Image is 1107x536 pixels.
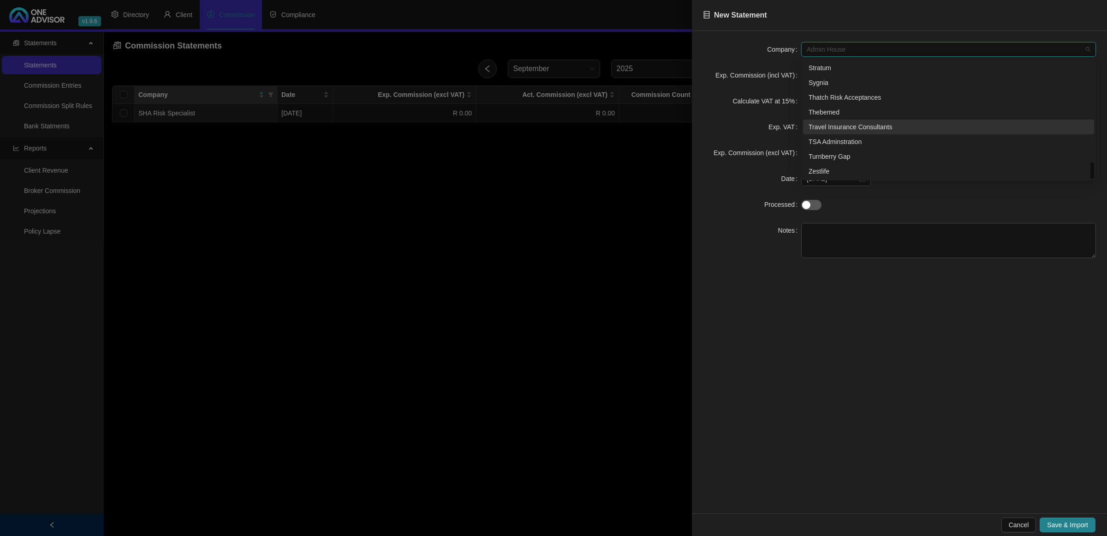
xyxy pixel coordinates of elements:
[809,78,1089,88] div: Sygnia
[1040,518,1095,532] button: Save & Import
[781,171,801,186] label: Date
[809,92,1089,102] div: Thatch Risk Acceptances
[732,94,801,108] label: Calculate VAT at 15%
[778,223,801,238] label: Notes
[809,107,1089,117] div: Thebemed
[803,105,1094,120] div: Thebemed
[768,120,801,134] label: Exp. VAT
[764,197,801,212] label: Processed
[715,68,801,83] label: Exp. Commission (incl VAT)
[767,42,801,57] label: Company
[703,11,710,18] span: database
[803,164,1094,179] div: Zestlife
[809,166,1089,176] div: Zestlife
[803,60,1094,75] div: Stratum
[714,11,767,19] span: New Statement
[803,134,1094,149] div: TSA Adminstration
[714,145,801,160] label: Exp. Commission (excl VAT)
[809,63,1089,73] div: Stratum
[1001,518,1036,532] button: Cancel
[803,90,1094,105] div: Thatch Risk Acceptances
[803,75,1094,90] div: Sygnia
[809,137,1089,147] div: TSA Adminstration
[803,120,1094,134] div: Travel Insurance Consultants
[1047,520,1088,530] span: Save & Import
[803,149,1094,164] div: Turnberry Gap
[809,151,1089,162] div: Turnberry Gap
[1009,520,1029,530] span: Cancel
[807,42,1090,56] span: Admin House
[809,122,1089,132] div: Travel Insurance Consultants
